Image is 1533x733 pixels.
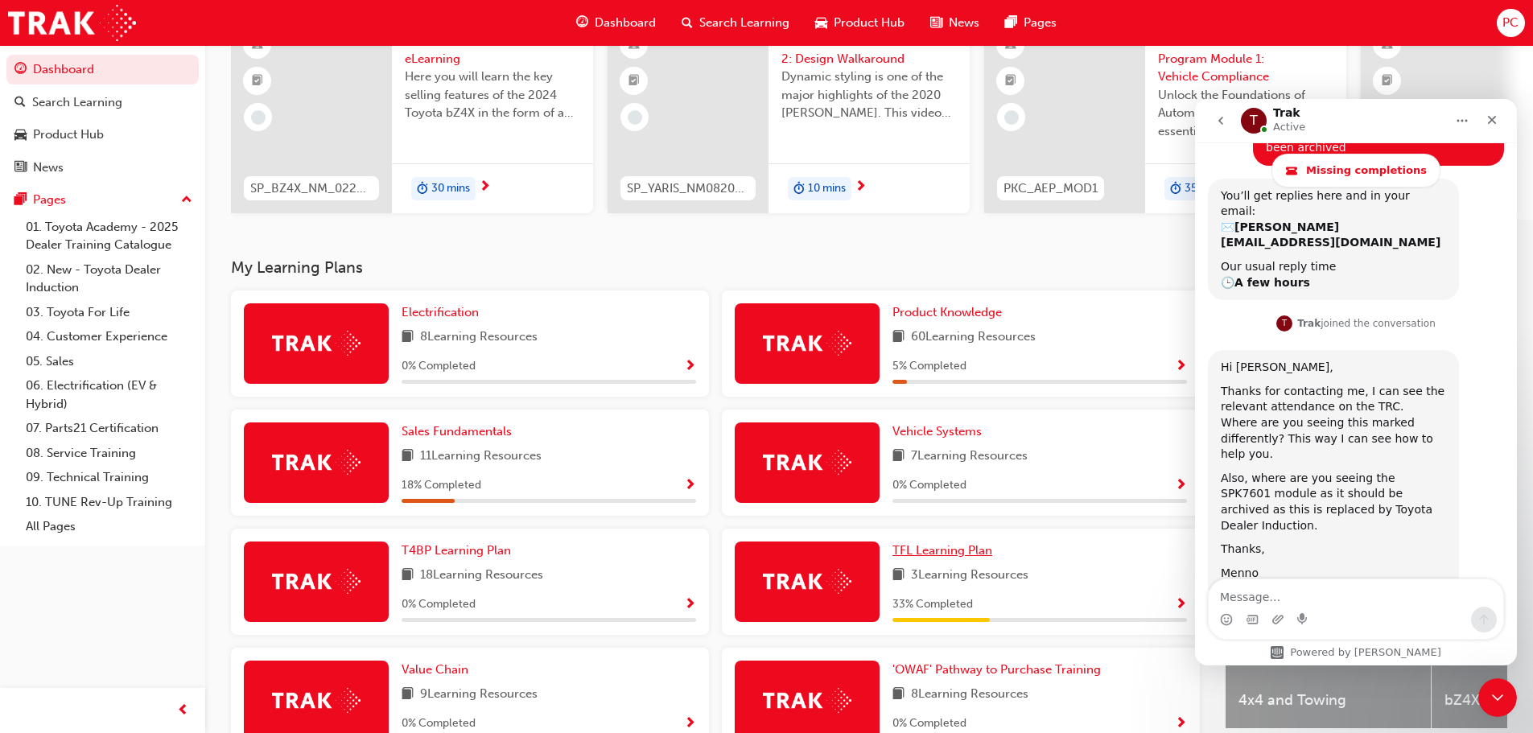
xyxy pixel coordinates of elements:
[402,662,468,677] span: Value Chain
[892,685,905,705] span: book-icon
[272,450,361,475] img: Trak
[892,661,1107,679] a: 'OWAF' Pathway to Purchase Training
[892,714,966,733] span: 0 % Completed
[595,14,656,32] span: Dashboard
[684,717,696,731] span: Show Progress
[892,357,966,376] span: 5 % Completed
[1195,99,1517,665] iframe: Intercom live chat
[420,447,542,467] span: 11 Learning Resources
[684,598,696,612] span: Show Progress
[1175,476,1187,496] button: Show Progress
[19,514,199,539] a: All Pages
[402,476,481,495] span: 18 % Completed
[563,6,669,39] a: guage-iconDashboard
[33,191,66,209] div: Pages
[669,6,802,39] a: search-iconSearch Learning
[402,595,476,614] span: 0 % Completed
[402,305,479,319] span: Electrification
[1238,691,1418,710] span: 4x4 and Towing
[1004,110,1019,125] span: learningRecordVerb_NONE-icon
[6,51,199,185] button: DashboardSearch LearningProduct HubNews
[402,303,485,322] a: Electrification
[402,661,475,679] a: Value Chain
[19,465,199,490] a: 09. Technical Training
[19,300,199,325] a: 03. Toyota For Life
[402,685,414,705] span: book-icon
[420,685,538,705] span: 9 Learning Resources
[6,185,199,215] button: Pages
[892,447,905,467] span: book-icon
[763,569,851,594] img: Trak
[627,179,749,198] span: SP_YARIS_NM0820_EL_02
[684,595,696,615] button: Show Progress
[684,476,696,496] button: Show Progress
[420,566,543,586] span: 18 Learning Resources
[231,19,593,213] a: SP_BZ4X_NM_0224_EL012024 bZ4X Product eLearningHere you will learn the key selling features of th...
[892,662,1101,677] span: 'OWAF' Pathway to Purchase Training
[682,13,693,33] span: search-icon
[892,543,992,558] span: TFL Learning Plan
[177,701,189,721] span: prev-icon
[911,685,1028,705] span: 8 Learning Resources
[1158,31,1333,86] span: Automotive Essentials Program Module 1: Vehicle Compliance
[1003,179,1098,198] span: PKC_AEP_MOD1
[14,193,27,208] span: pages-icon
[1170,179,1181,200] span: duration-icon
[763,688,851,713] img: Trak
[231,258,1200,277] h3: My Learning Plans
[1024,14,1057,32] span: Pages
[684,479,696,493] span: Show Progress
[834,14,905,32] span: Product Hub
[250,179,373,198] span: SP_BZ4X_NM_0224_EL01
[892,327,905,348] span: book-icon
[402,327,414,348] span: book-icon
[684,356,696,377] button: Show Progress
[6,88,199,117] a: Search Learning
[699,14,789,32] span: Search Learning
[402,447,414,467] span: book-icon
[33,159,64,177] div: News
[892,424,982,439] span: Vehicle Systems
[402,714,476,733] span: 0 % Completed
[1175,598,1187,612] span: Show Progress
[420,327,538,348] span: 8 Learning Resources
[608,19,970,213] a: 0SP_YARIS_NM0820_EL_022020 Yaris - Module 2: Design WalkaroundDynamic styling is one of the major...
[402,357,476,376] span: 0 % Completed
[19,257,199,300] a: 02. New - Toyota Dealer Induction
[6,153,199,183] a: News
[405,68,580,122] span: Here you will learn the key selling features of the 2024 Toyota bZ4X in the form of a virtual 6-p...
[272,331,361,356] img: Trak
[949,14,979,32] span: News
[984,19,1346,213] a: 0PKC_AEP_MOD1Automotive Essentials Program Module 1: Vehicle ComplianceUnlock the Foundations of ...
[19,349,199,374] a: 05. Sales
[992,6,1069,39] a: pages-iconPages
[808,179,846,198] span: 10 mins
[793,179,805,200] span: duration-icon
[892,566,905,586] span: book-icon
[892,422,988,441] a: Vehicle Systems
[402,424,512,439] span: Sales Fundamentals
[402,543,511,558] span: T4BP Learning Plan
[19,373,199,416] a: 06. Electrification (EV & Hybrid)
[19,441,199,466] a: 08. Service Training
[911,566,1028,586] span: 3 Learning Resources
